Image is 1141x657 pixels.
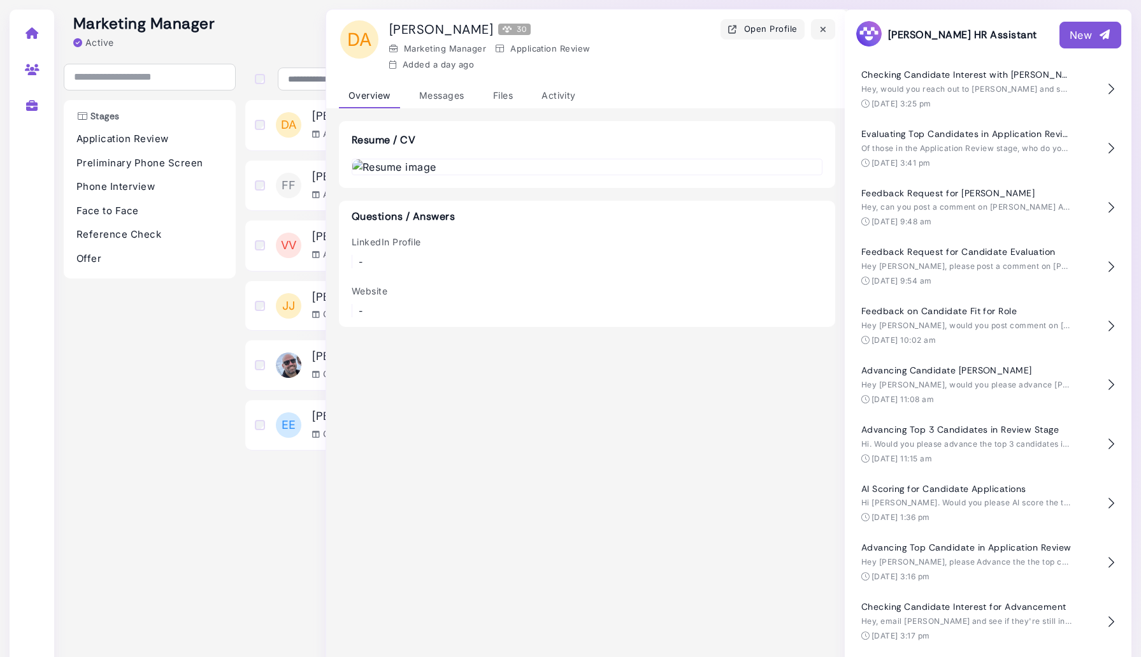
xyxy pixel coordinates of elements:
[312,170,453,184] h3: [PERSON_NAME]
[276,233,301,258] span: VV
[484,83,522,108] div: Files
[352,235,421,268] div: LinkedIn Profile
[861,542,1072,553] h4: Advancing Top Candidate in Application Review
[872,631,930,640] time: [DATE] 3:17 pm
[855,119,1121,178] button: Evaluating Top Candidates in Application Review Of those in the Application Review stage, who do ...
[352,159,822,175] img: Resume image
[861,602,1072,612] h4: Checking Candidate Interest for Advancement
[872,217,932,226] time: [DATE] 9:48 am
[872,572,930,581] time: [DATE] 3:16 pm
[855,474,1121,533] button: AI Scoring for Candidate Applications Hi [PERSON_NAME]. Would you please AI score the two candida...
[872,335,936,345] time: [DATE] 10:02 am
[276,112,301,138] span: DA
[312,230,454,244] h3: [PERSON_NAME]
[861,380,1124,389] span: Hey [PERSON_NAME], would you please advance [PERSON_NAME]?
[312,307,345,321] div: Offer
[855,237,1121,296] button: Feedback Request for Candidate Evaluation Hey [PERSON_NAME], please post a comment on [PERSON_NAM...
[861,365,1072,376] h4: Advancing Candidate [PERSON_NAME]
[861,188,1072,199] h4: Feedback Request for [PERSON_NAME]
[312,247,408,261] div: Application Review
[1059,22,1121,48] button: New
[503,25,512,34] img: Megan Score
[312,291,405,305] h3: [PERSON_NAME]
[855,533,1121,592] button: Advancing Top Candidate in Application Review Hey [PERSON_NAME], please Advance the the top candi...
[721,19,805,40] button: Open Profile
[389,43,486,55] div: Marketing Manager
[872,158,931,168] time: [DATE] 3:41 pm
[861,69,1072,80] h4: Checking Candidate Interest with [PERSON_NAME]
[73,15,215,33] h2: Marketing Manager
[855,356,1121,415] button: Advancing Candidate [PERSON_NAME] Hey [PERSON_NAME], would you please advance [PERSON_NAME]? [DAT...
[872,454,932,463] time: [DATE] 11:15 am
[339,83,400,108] div: Overview
[861,129,1072,140] h4: Evaluating Top Candidates in Application Review
[312,127,408,140] div: Application Review
[855,415,1121,474] button: Advancing Top 3 Candidates in Review Stage Hi. Would you please advance the top 3 candidates in t...
[76,204,223,219] p: Face to Face
[861,306,1072,317] h4: Feedback on Candidate Fit for Role
[872,276,932,285] time: [DATE] 9:54 am
[76,252,223,266] p: Offer
[352,284,387,317] div: Website
[855,60,1121,119] button: Checking Candidate Interest with [PERSON_NAME] Hey, would you reach out to [PERSON_NAME] and see ...
[410,83,474,108] div: Messages
[312,350,405,364] h3: [PERSON_NAME]
[76,132,223,147] p: Application Review
[433,59,474,69] time: Aug 26, 2025
[496,43,591,55] div: Application Review
[861,484,1072,495] h4: AI Scoring for Candidate Applications
[312,187,408,201] div: Application Review
[340,20,378,59] span: DA
[861,247,1072,257] h4: Feedback Request for Candidate Evaluation
[276,293,301,319] span: JJ
[855,178,1121,238] button: Feedback Request for [PERSON_NAME] Hey, can you post a comment on [PERSON_NAME] Applicant sharing...
[1070,27,1111,43] div: New
[855,296,1121,356] button: Feedback on Candidate Fit for Role Hey [PERSON_NAME], would you post comment on [PERSON_NAME] sha...
[872,99,931,108] time: [DATE] 3:25 pm
[70,111,126,122] h3: Stages
[312,427,345,440] div: Offer
[76,180,223,194] p: Phone Interview
[389,22,531,37] h1: [PERSON_NAME]
[312,410,405,424] h3: [PERSON_NAME]
[872,512,930,522] time: [DATE] 1:36 pm
[872,394,934,404] time: [DATE] 11:08 am
[276,173,301,198] span: FF
[339,121,428,159] h3: Resume / CV
[728,23,798,36] div: Open Profile
[855,20,1037,50] h3: [PERSON_NAME] HR Assistant
[352,210,822,222] h3: Questions / Answers
[389,59,474,71] div: Added
[76,156,223,171] p: Preliminary Phone Screen
[359,255,421,268] div: -
[498,24,531,35] div: 30
[76,227,223,242] p: Reference Check
[312,110,454,124] h3: [PERSON_NAME]
[861,424,1072,435] h4: Advancing Top 3 Candidates in Review Stage
[276,412,301,438] span: EE
[73,36,114,49] div: Active
[312,367,345,380] div: Offer
[855,592,1121,651] button: Checking Candidate Interest for Advancement Hey, email [PERSON_NAME] and see if they're still int...
[359,304,387,317] div: -
[532,83,585,108] div: Activity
